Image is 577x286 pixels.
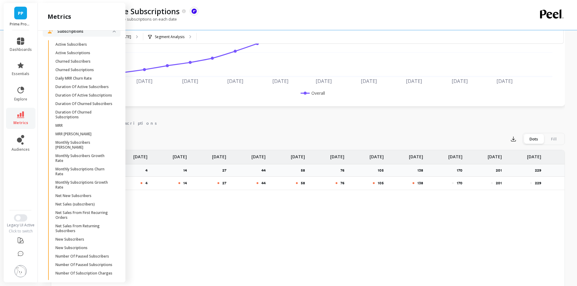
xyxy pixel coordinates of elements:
[48,12,71,21] h2: metrics
[55,59,91,64] p: Churned Subscribers
[12,71,29,76] span: essentials
[113,31,116,32] img: down caret icon
[544,134,564,144] div: Fill
[457,181,463,186] p: 170
[417,168,427,173] p: 138
[291,150,305,160] p: [DATE]
[496,181,502,186] p: 201
[55,180,113,190] p: Monthly Subscriptions Growth Rate
[183,181,187,186] p: 14
[55,67,94,72] p: Churned Subscriptions
[457,168,466,173] p: 170
[535,168,545,173] p: 229
[145,168,151,173] p: 4
[10,22,32,27] p: Prime Prometics™
[261,168,269,173] p: 44
[409,150,423,160] p: [DATE]
[55,101,112,106] p: Duration Of Churned Subscribers
[340,181,344,186] p: 76
[55,42,87,47] p: Active Subscribers
[527,150,541,160] p: [DATE]
[173,150,187,160] p: [DATE]
[222,181,226,186] p: 27
[10,47,32,52] span: dashboards
[55,51,90,55] p: Active Subscriptions
[4,229,38,234] div: Click to switch
[55,245,88,250] p: New Subscriptions
[55,153,113,163] p: Monthly Subscribers Growth Rate
[57,28,113,35] p: Subscriptions
[55,123,63,128] p: MRR
[55,193,91,198] p: Net New Subscribers
[18,10,23,17] span: PP
[340,168,348,173] p: 76
[55,110,113,120] p: Duration Of Churned Subscriptions
[251,150,266,160] p: [DATE]
[330,150,344,160] p: [DATE]
[55,84,109,89] p: Duration Of Active Subscribers
[524,134,544,144] div: Dots
[191,8,197,14] img: api.recharge.svg
[496,168,506,173] p: 201
[55,210,113,220] p: Net Sales From First Recurring Orders
[14,97,27,102] span: explore
[55,262,112,267] p: Number Of Paused Subscriptions
[212,150,226,160] p: [DATE]
[55,224,113,233] p: Net Sales From Returning Subscribers
[378,168,387,173] p: 105
[55,167,113,176] p: Monthly Subscriptions Churn Rate
[55,254,109,259] p: Number Of Paused Subscribers
[183,168,191,173] p: 14
[535,181,541,186] p: 229
[417,181,423,186] p: 138
[55,237,84,242] p: New Subscribers
[55,202,95,207] p: Net Sales (subscribers)
[488,150,502,160] p: [DATE]
[378,181,384,186] p: 105
[55,93,112,98] p: Duration Of Active Subscriptions
[301,168,309,173] p: 58
[370,150,384,160] p: [DATE]
[222,168,230,173] p: 27
[55,140,113,150] p: Monthly Subscribers [PERSON_NAME]
[15,265,27,277] img: profile picture
[145,181,148,186] p: 4
[301,181,305,186] p: 58
[55,271,112,276] p: Number Of Subscription Charges
[13,120,28,125] span: metrics
[55,132,91,136] p: MRR [PERSON_NAME]
[48,29,54,33] img: navigation item icon
[12,147,30,152] span: audiences
[261,181,266,186] p: 44
[155,35,184,39] p: Segment Analysis
[14,214,27,222] button: Switch to New UI
[133,150,148,160] p: [DATE]
[448,150,463,160] p: [DATE]
[55,76,92,81] p: Daily MRR Churn Rate
[51,115,565,129] nav: Tabs
[109,120,157,126] span: Subscriptions
[4,223,38,228] div: Legacy UI Active
[55,279,101,284] p: Subscription Revenue Rate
